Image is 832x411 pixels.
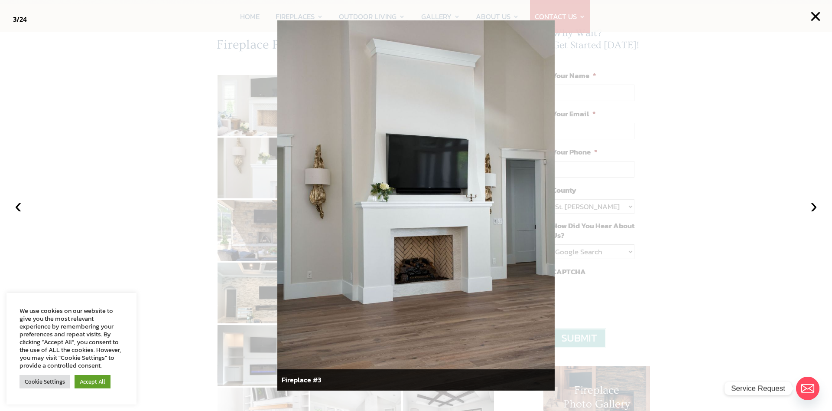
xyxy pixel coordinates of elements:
a: Cookie Settings [19,375,70,388]
div: We use cookies on our website to give you the most relevant experience by remembering your prefer... [19,307,123,369]
img: PGH_2670.jpg [277,20,554,390]
div: Fireplace #3 [277,369,554,391]
button: × [806,7,825,26]
a: Accept All [75,375,110,388]
button: ‹ [9,196,28,215]
a: Email [796,377,819,400]
button: › [804,196,823,215]
span: 24 [19,14,27,24]
span: 3 [13,14,16,24]
div: / [13,13,27,26]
